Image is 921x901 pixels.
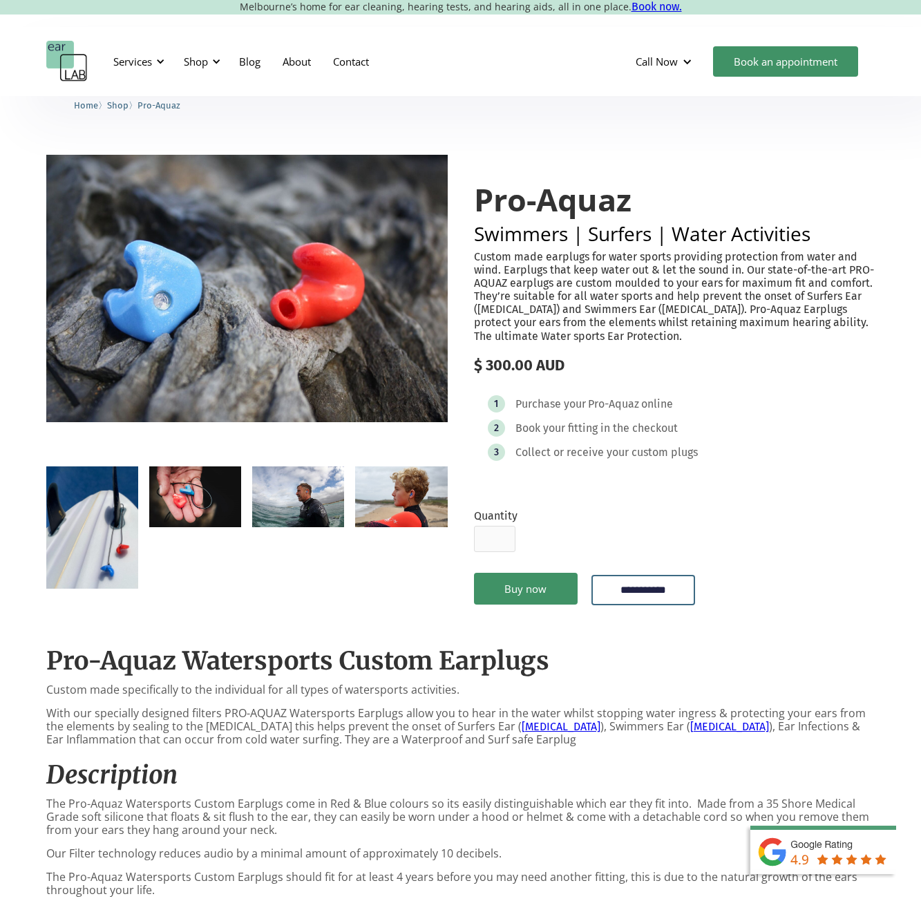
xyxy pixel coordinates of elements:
[46,707,875,747] p: With our specially designed filters PRO-AQUAZ Watersports Earplugs allow you to hear in the water...
[625,41,706,82] div: Call Now
[494,447,499,457] div: 3
[636,55,678,68] div: Call Now
[522,720,600,733] a: [MEDICAL_DATA]
[137,98,180,111] a: Pro-Aquaz
[113,55,152,68] div: Services
[515,446,698,459] div: Collect or receive your custom plugs
[474,573,578,605] a: Buy now
[322,41,380,82] a: Contact
[474,250,875,343] p: Custom made earplugs for water sports providing protection from water and wind. Earplugs that kee...
[149,466,241,528] a: open lightbox
[107,98,137,113] li: 〉
[474,509,518,522] label: Quantity
[46,466,138,589] a: open lightbox
[252,466,344,528] a: open lightbox
[494,399,498,409] div: 1
[46,847,875,860] p: Our Filter technology reduces audio by a minimal amount of approximately 10 decibels.
[74,100,98,111] span: Home
[474,357,875,374] div: $ 300.00 AUD
[46,871,875,897] p: The Pro-Aquaz Watersports Custom Earplugs should fit for at least 4 years before you may need ano...
[46,683,875,696] p: Custom made specifically to the individual for all types of watersports activities.
[588,397,639,411] div: Pro-Aquaz
[713,46,858,77] a: Book an appointment
[641,397,673,411] div: online
[107,98,129,111] a: Shop
[46,155,448,422] img: Pro-Aquaz
[494,423,499,433] div: 2
[105,41,169,82] div: Services
[74,98,107,113] li: 〉
[184,55,208,68] div: Shop
[137,100,180,111] span: Pro-Aquaz
[46,759,178,790] em: Description
[107,100,129,111] span: Shop
[690,720,769,733] a: [MEDICAL_DATA]
[272,41,322,82] a: About
[515,421,678,435] div: Book your fitting in the checkout
[46,797,875,837] p: The Pro-Aquaz Watersports Custom Earplugs come in Red & Blue colours so its easily distinguishabl...
[474,224,875,243] h2: Swimmers | Surfers | Water Activities
[74,98,98,111] a: Home
[46,646,875,676] h2: Pro-Aquaz Watersports Custom Earplugs
[46,155,448,422] a: open lightbox
[355,466,447,528] a: open lightbox
[515,397,586,411] div: Purchase your
[46,41,88,82] a: home
[228,41,272,82] a: Blog
[474,182,875,217] h1: Pro-Aquaz
[175,41,225,82] div: Shop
